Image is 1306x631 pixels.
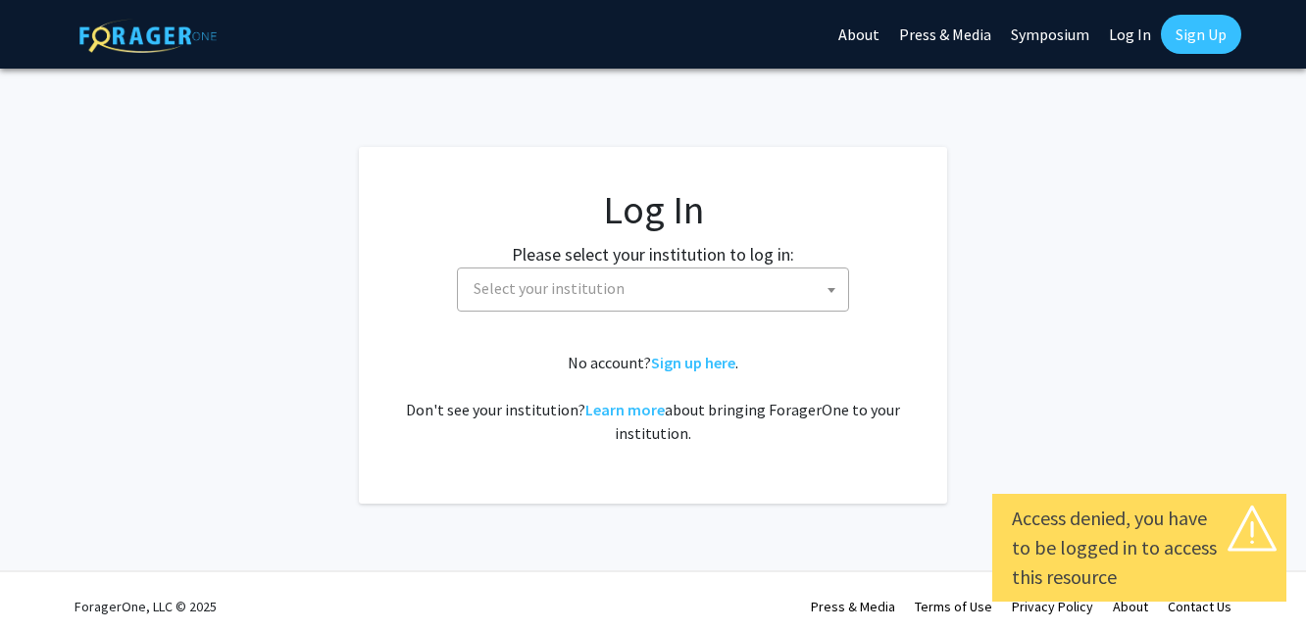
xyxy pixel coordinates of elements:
[466,268,848,309] span: Select your institution
[79,19,217,53] img: ForagerOne Logo
[915,598,992,615] a: Terms of Use
[398,351,908,445] div: No account? . Don't see your institution? about bringing ForagerOne to your institution.
[457,267,849,312] span: Select your institution
[512,241,794,267] label: Please select your institution to log in:
[585,400,665,419] a: Learn more about bringing ForagerOne to your institution
[398,186,908,233] h1: Log In
[1161,15,1241,54] a: Sign Up
[474,278,625,298] span: Select your institution
[811,598,895,615] a: Press & Media
[1012,504,1267,592] div: Access denied, you have to be logged in to access this resource
[651,353,735,372] a: Sign up here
